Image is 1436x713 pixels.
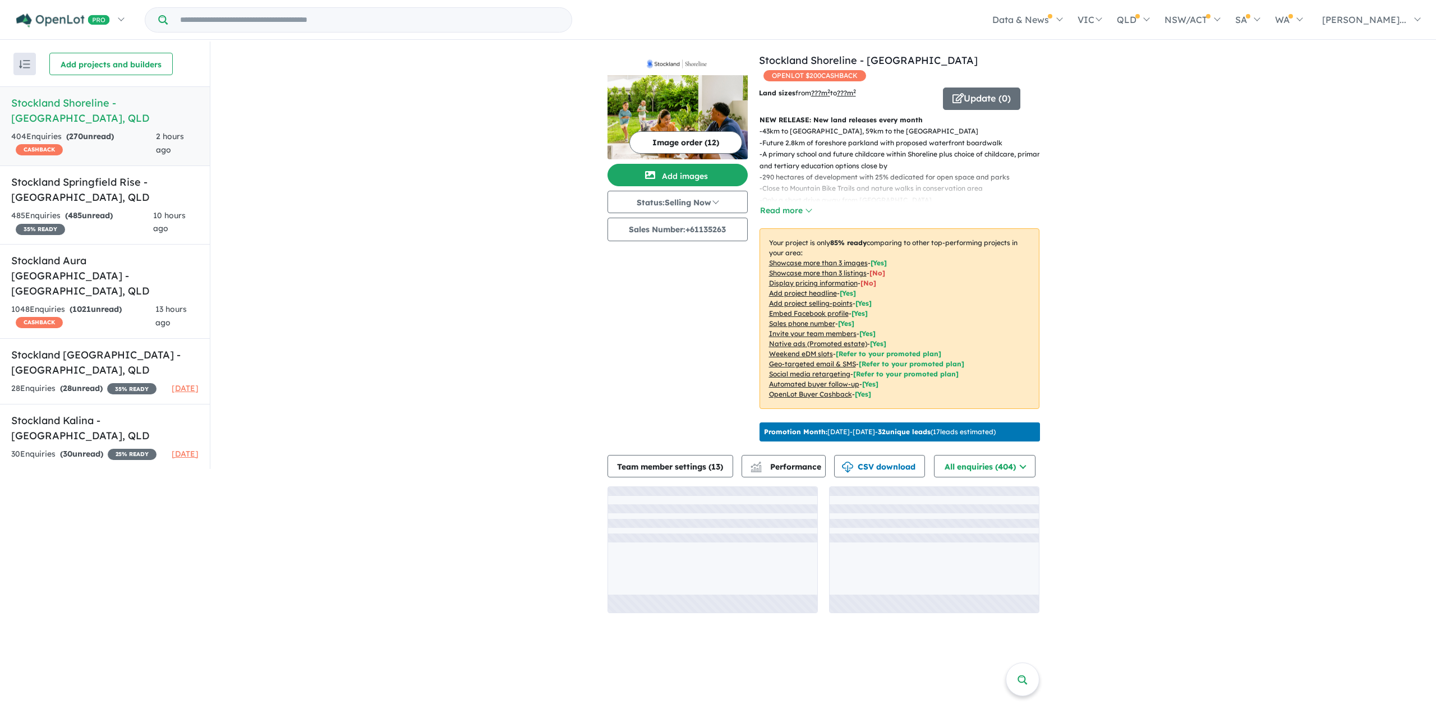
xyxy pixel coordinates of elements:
p: - 290 hectares of development with 25% dedicated for open space and parks [760,172,1048,183]
strong: ( unread) [66,131,114,141]
h5: Stockland Aura [GEOGRAPHIC_DATA] - [GEOGRAPHIC_DATA] , QLD [11,253,199,298]
span: 30 [63,449,72,459]
span: [Yes] [870,339,886,348]
span: 13 [711,462,720,472]
span: [Yes] [862,380,878,388]
span: [ No ] [860,279,876,287]
span: OPENLOT $ 200 CASHBACK [763,70,866,81]
h5: Stockland Springfield Rise - [GEOGRAPHIC_DATA] , QLD [11,174,199,205]
p: Your project is only comparing to other top-performing projects in your area: - - - - - - - - - -... [760,228,1039,409]
span: [DATE] [172,383,199,393]
p: - Close to Mountain Bike Trails and nature walks in conservation area [760,183,1048,194]
span: 28 [63,383,72,393]
span: [Refer to your promoted plan] [859,360,964,368]
a: Stockland Shoreline - [GEOGRAPHIC_DATA] [759,54,978,67]
span: Performance [752,462,821,472]
b: Promotion Month: [764,427,827,436]
button: Sales Number:+61135263 [607,218,748,241]
u: Invite your team members [769,329,857,338]
b: Land sizes [759,89,795,97]
button: Image order (12) [629,131,742,154]
div: 28 Enquir ies [11,382,157,395]
span: [ Yes ] [852,309,868,318]
span: 35 % READY [107,383,157,394]
span: [ Yes ] [840,289,856,297]
u: OpenLot Buyer Cashback [769,390,852,398]
h5: Stockland [GEOGRAPHIC_DATA] - [GEOGRAPHIC_DATA] , QLD [11,347,199,378]
img: Stockland Shoreline - Redland Bay Logo [612,57,743,71]
span: [ Yes ] [855,299,872,307]
sup: 2 [827,88,830,94]
span: [ No ] [869,269,885,277]
p: from [759,88,935,99]
span: 1021 [72,304,91,314]
h5: Stockland Shoreline - [GEOGRAPHIC_DATA] , QLD [11,95,199,126]
span: [ Yes ] [871,259,887,267]
span: 485 [68,210,82,220]
u: Embed Facebook profile [769,309,849,318]
span: 13 hours ago [155,304,187,328]
p: - Future 2.8km of foreshore parkland with proposed waterfront boardwalk [760,137,1048,149]
p: - Only a short drive away from [GEOGRAPHIC_DATA] [760,195,1048,206]
u: Showcase more than 3 listings [769,269,867,277]
span: to [830,89,856,97]
button: Team member settings (13) [607,455,733,477]
u: Add project selling-points [769,299,853,307]
strong: ( unread) [60,383,103,393]
span: 270 [69,131,83,141]
p: - A primary school and future childcare within Shoreline plus choice of childcare, primary and te... [760,149,1048,172]
button: Update (0) [943,88,1020,110]
button: CSV download [834,455,925,477]
button: Status:Selling Now [607,191,748,213]
strong: ( unread) [70,304,122,314]
div: 1048 Enquir ies [11,303,155,330]
h5: Stockland Kalina - [GEOGRAPHIC_DATA] , QLD [11,413,199,443]
span: [ Yes ] [859,329,876,338]
b: 32 unique leads [878,427,931,436]
span: [Yes] [855,390,871,398]
strong: ( unread) [65,210,113,220]
button: Performance [742,455,826,477]
input: Try estate name, suburb, builder or developer [170,8,569,32]
img: download icon [842,462,853,473]
u: Geo-targeted email & SMS [769,360,856,368]
u: Display pricing information [769,279,858,287]
p: NEW RELEASE: New land releases every month [760,114,1039,126]
p: - 43km to [GEOGRAPHIC_DATA], 59km to the [GEOGRAPHIC_DATA] [760,126,1048,137]
u: ??? m [811,89,830,97]
u: Native ads (Promoted estate) [769,339,867,348]
u: Showcase more than 3 images [769,259,868,267]
p: [DATE] - [DATE] - ( 17 leads estimated) [764,427,996,437]
span: CASHBACK [16,317,63,328]
span: 35 % READY [16,224,65,235]
img: Openlot PRO Logo White [16,13,110,27]
span: [DATE] [172,449,199,459]
img: Stockland Shoreline - Redland Bay [607,75,748,159]
button: Add projects and builders [49,53,173,75]
span: 25 % READY [108,449,157,460]
div: 485 Enquir ies [11,209,153,236]
u: Weekend eDM slots [769,349,833,358]
span: [Refer to your promoted plan] [836,349,941,358]
b: 85 % ready [830,238,867,247]
div: 404 Enquir ies [11,130,156,157]
img: sort.svg [19,60,30,68]
span: 10 hours ago [153,210,186,234]
img: line-chart.svg [751,462,761,468]
span: [PERSON_NAME]... [1322,14,1406,25]
u: Sales phone number [769,319,835,328]
u: ???m [837,89,856,97]
div: 30 Enquir ies [11,448,157,461]
u: Add project headline [769,289,837,297]
strong: ( unread) [60,449,103,459]
span: 2 hours ago [156,131,184,155]
u: Social media retargeting [769,370,850,378]
img: bar-chart.svg [751,465,762,472]
button: Add images [607,164,748,186]
u: Automated buyer follow-up [769,380,859,388]
a: Stockland Shoreline - Redland Bay LogoStockland Shoreline - Redland Bay [607,53,748,159]
button: All enquiries (404) [934,455,1035,477]
button: Read more [760,204,812,217]
span: [Refer to your promoted plan] [853,370,959,378]
sup: 2 [853,88,856,94]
